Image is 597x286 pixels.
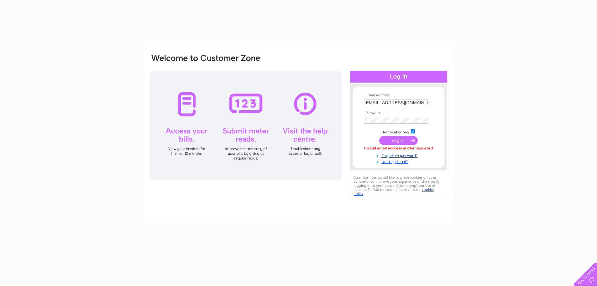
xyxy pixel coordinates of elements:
[364,146,433,151] div: Invalid email address and/or password
[362,111,435,115] th: Password:
[350,172,447,199] div: Clear Business would like to place cookies on your computer to improve your experience of the sit...
[379,136,418,145] input: Submit
[353,187,434,196] a: cookies policy
[362,128,435,135] td: Remember me?
[364,158,435,164] a: Not registered?
[364,152,435,158] a: Forgotten password?
[362,93,435,98] th: Email Address:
